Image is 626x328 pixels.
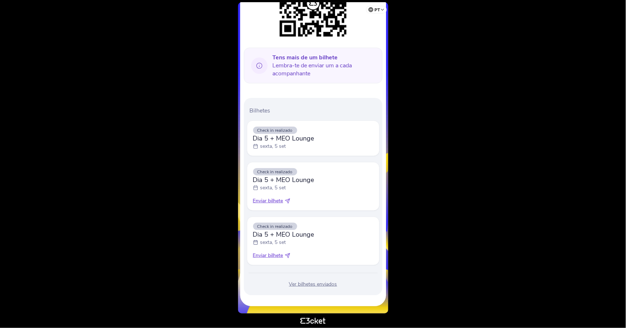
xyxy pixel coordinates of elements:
b: Tens mais de um bilhete [273,54,338,62]
span: Lembra-te de enviar um a cada acompanhante [273,54,377,78]
span: Check in realizado [253,223,297,230]
p: Bilhetes [250,107,380,115]
span: Dia 5 + MEO Lounge [253,134,314,143]
p: sexta, 5 set [260,143,286,150]
span: Check in realizado [253,127,297,134]
span: Enviar bilhete [253,197,283,205]
span: Enviar bilhete [253,252,283,259]
span: Dia 5 + MEO Lounge [253,175,314,184]
p: sexta, 5 set [260,239,286,246]
span: Check in realizado [253,168,297,175]
span: Dia 5 + MEO Lounge [253,230,314,239]
div: Ver bilhetes enviados [247,281,380,288]
p: sexta, 5 set [260,184,286,191]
